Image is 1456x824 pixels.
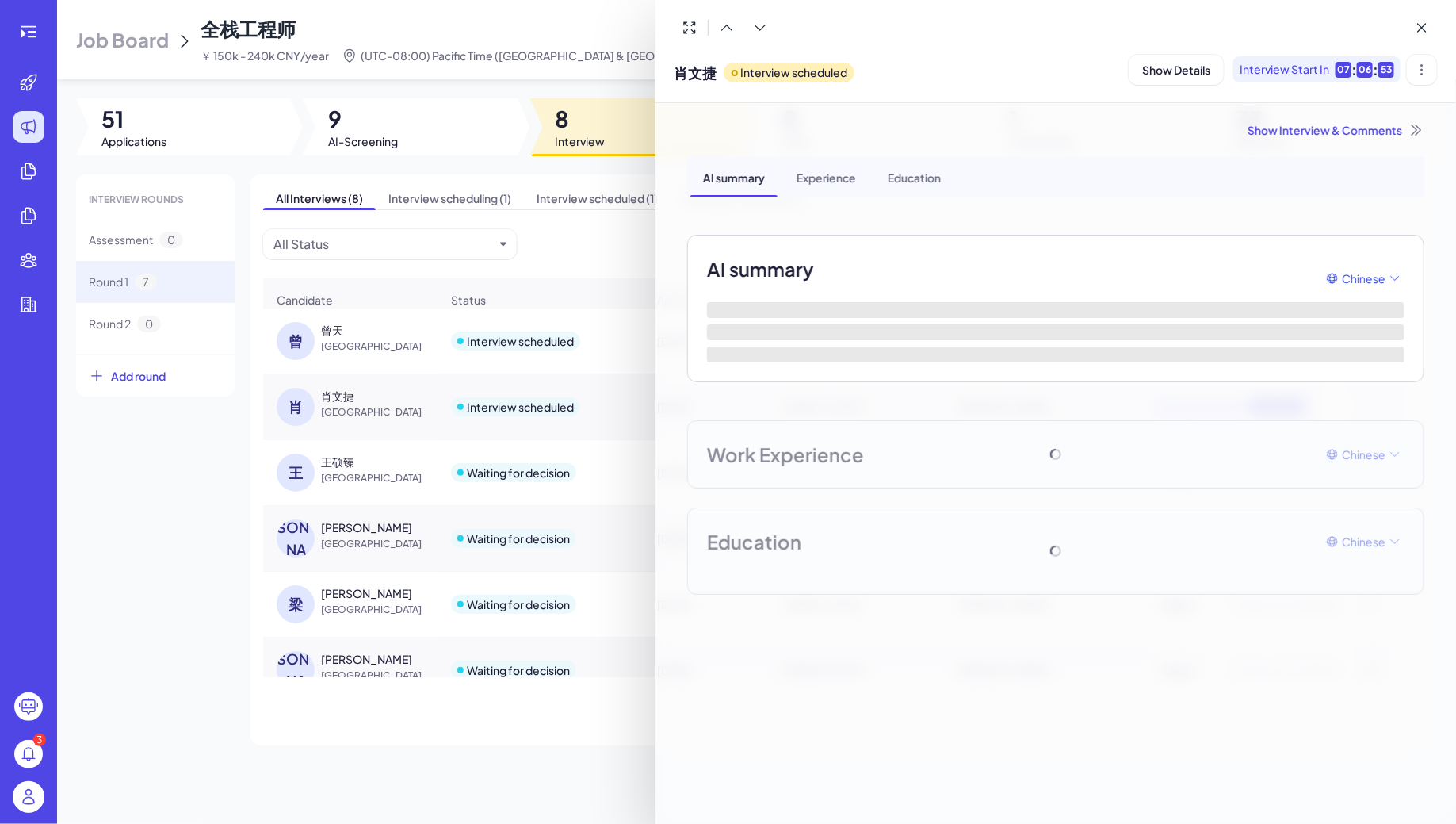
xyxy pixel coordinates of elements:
[784,157,869,197] div: Experience
[1342,270,1385,287] span: Chinese
[875,157,953,197] div: Education
[1378,62,1394,78] div: 53
[741,64,848,81] p: Interview scheduled
[1142,63,1210,77] span: Show Details
[687,122,1424,138] div: Show Interview & Comments
[1373,59,1378,80] div: :
[690,157,778,197] div: AI summary
[1351,59,1357,80] div: :
[1240,61,1329,78] span: Interview Start In
[1357,62,1373,78] div: 06
[1129,55,1224,85] button: Show Details
[707,255,814,283] h2: AI summary
[1336,62,1351,78] div: 07
[674,62,717,83] span: 肖文捷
